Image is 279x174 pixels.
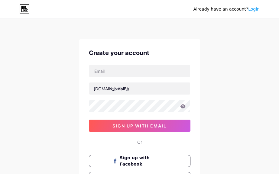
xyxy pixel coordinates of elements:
button: Sign up with Facebook [89,155,190,167]
div: Already have an account? [193,6,260,12]
button: sign up with email [89,120,190,132]
input: username [89,82,190,95]
div: Or [137,139,142,145]
span: sign up with email [112,123,167,128]
span: Sign up with Facebook [120,155,167,167]
div: Create your account [89,48,190,57]
input: Email [89,65,190,77]
div: [DOMAIN_NAME]/ [94,85,129,92]
a: Login [248,7,260,11]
